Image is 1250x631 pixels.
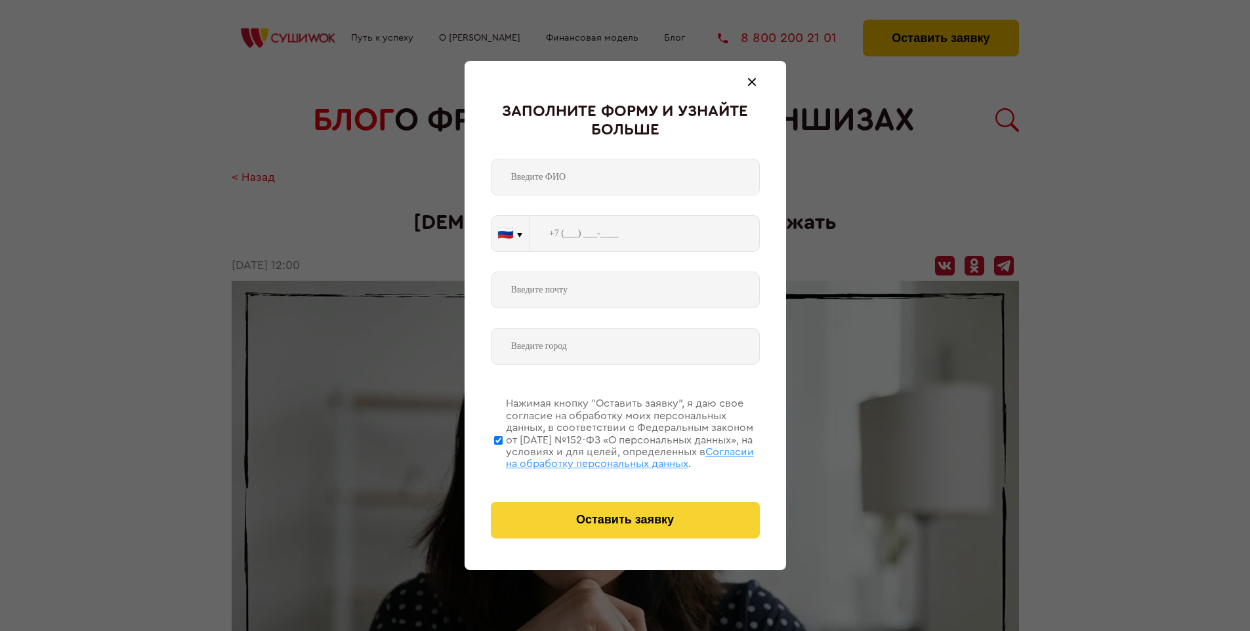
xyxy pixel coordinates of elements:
span: Согласии на обработку персональных данных [506,447,754,469]
input: Введите город [491,328,760,365]
input: +7 (___) ___-____ [530,215,760,252]
input: Введите ФИО [491,159,760,195]
input: Введите почту [491,272,760,308]
div: Нажимая кнопку “Оставить заявку”, я даю свое согласие на обработку моих персональных данных, в со... [506,397,760,470]
button: Оставить заявку [491,502,760,539]
div: Заполните форму и узнайте больше [491,103,760,139]
button: 🇷🇺 [491,216,529,251]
